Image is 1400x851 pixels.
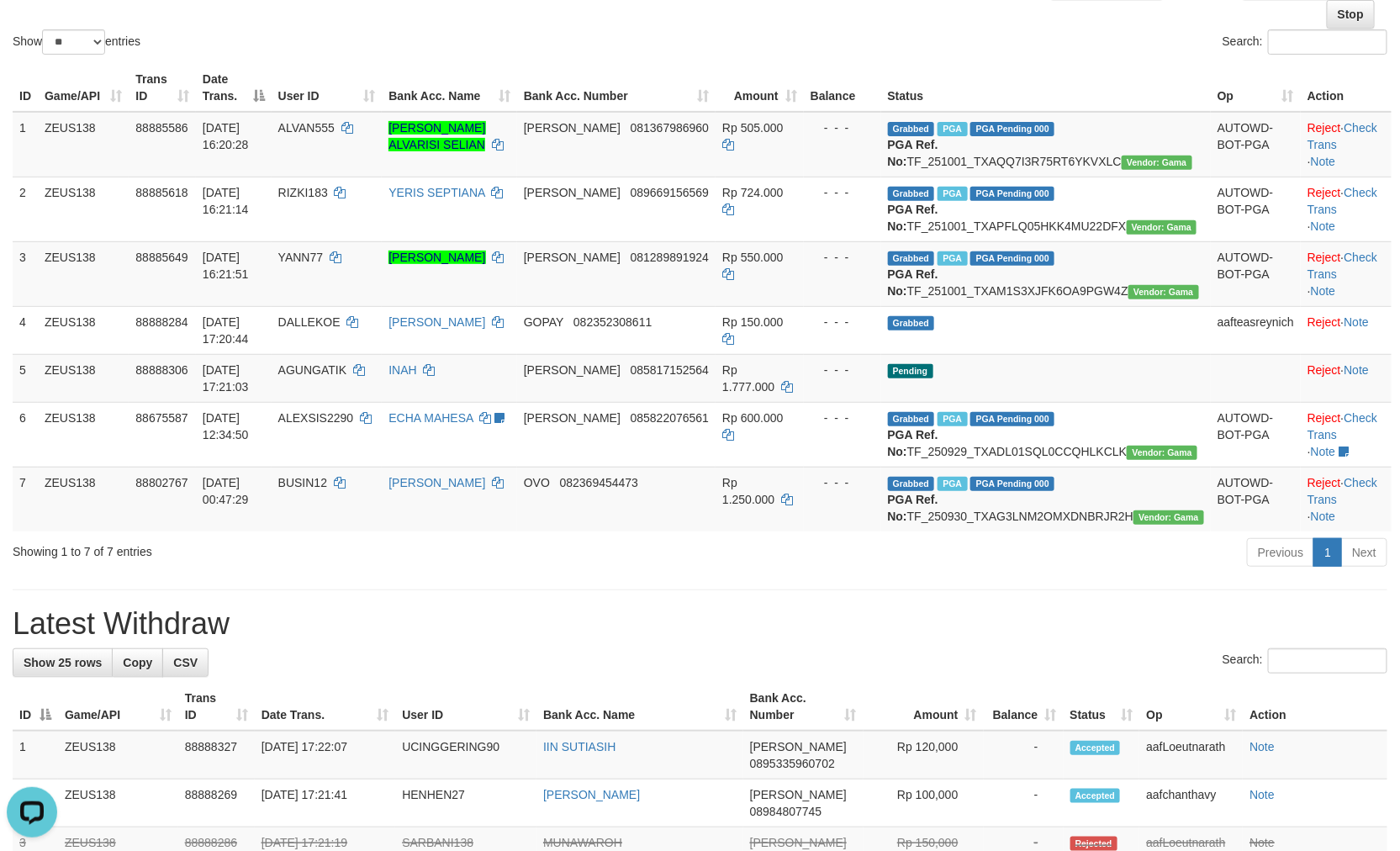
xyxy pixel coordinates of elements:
[888,493,938,523] b: PGA Ref. No:
[1211,402,1301,467] td: AUTOWD-BOT-PGA
[524,121,621,135] span: [PERSON_NAME]
[203,251,249,281] span: [DATE] 16:21:51
[1345,363,1370,377] a: Note
[938,477,967,491] span: Marked by aafsreyleap
[7,7,57,57] button: Open LiveChat chat widget
[1211,306,1301,354] td: aafteasreynich
[1301,112,1392,177] td: · ·
[278,363,346,377] span: AGUNGATIK
[543,788,640,801] a: [PERSON_NAME]
[888,364,933,378] span: Pending
[888,267,938,298] b: PGA Ref. No:
[1301,306,1392,354] td: ·
[1311,445,1336,458] a: Note
[1268,29,1387,55] input: Search:
[970,251,1054,266] span: PGA Pending
[278,411,354,425] span: ALEXSIS2290
[1311,510,1336,523] a: Note
[13,536,571,560] div: Showing 1 to 7 of 7 entries
[135,411,188,425] span: 88675587
[811,474,874,491] div: - - -
[722,186,783,199] span: Rp 724.000
[13,648,113,677] a: Show 25 rows
[631,251,709,264] span: Copy 081289891924 to clipboard
[970,477,1054,491] span: PGA Pending
[938,412,967,426] span: Marked by aafpengsreynich
[1249,788,1275,801] a: Note
[743,683,864,731] th: Bank Acc. Number: activate to sort column ascending
[38,354,129,402] td: ZEUS138
[1243,683,1387,731] th: Action
[1345,315,1370,329] a: Note
[1211,112,1301,177] td: AUTOWD-BOT-PGA
[382,64,517,112] th: Bank Acc. Name: activate to sort column ascending
[881,64,1211,112] th: Status
[888,122,935,136] span: Grabbed
[1247,538,1314,567] a: Previous
[722,315,783,329] span: Rp 150.000
[1133,510,1204,525] span: Vendor URL: https://trx31.1velocity.biz
[804,64,881,112] th: Balance
[524,411,621,425] span: [PERSON_NAME]
[888,251,935,266] span: Grabbed
[13,683,58,731] th: ID: activate to sort column descending
[631,186,709,199] span: Copy 089669156569 to clipboard
[811,362,874,378] div: - - -
[278,476,327,489] span: BUSIN12
[135,476,188,489] span: 88802767
[13,241,38,306] td: 3
[38,64,129,112] th: Game/API: activate to sort column ascending
[58,780,178,827] td: ZEUS138
[1127,220,1197,235] span: Vendor URL: https://trx31.1velocity.biz
[173,656,198,669] span: CSV
[129,64,196,112] th: Trans ID: activate to sort column ascending
[811,119,874,136] div: - - -
[1122,156,1192,170] span: Vendor URL: https://trx31.1velocity.biz
[1268,648,1387,674] input: Search:
[203,476,249,506] span: [DATE] 00:47:29
[196,64,272,112] th: Date Trans.: activate to sort column descending
[536,683,743,731] th: Bank Acc. Name: activate to sort column ascending
[938,187,967,201] span: Marked by aafanarl
[750,740,847,753] span: [PERSON_NAME]
[1308,251,1377,281] a: Check Trans
[1223,648,1387,674] label: Search:
[1311,284,1336,298] a: Note
[888,138,938,168] b: PGA Ref. No:
[1311,155,1336,168] a: Note
[1249,836,1275,849] a: Note
[811,410,874,426] div: - - -
[1308,186,1377,216] a: Check Trans
[388,121,485,151] a: [PERSON_NAME] ALVARISI SELIAN
[24,656,102,669] span: Show 25 rows
[631,363,709,377] span: Copy 085817152564 to clipboard
[631,411,709,425] span: Copy 085822076561 to clipboard
[573,315,652,329] span: Copy 082352308611 to clipboard
[631,121,709,135] span: Copy 081367986960 to clipboard
[13,177,38,241] td: 2
[524,251,621,264] span: [PERSON_NAME]
[1308,186,1341,199] a: Reject
[722,411,783,425] span: Rp 600.000
[881,241,1211,306] td: TF_251001_TXAM1S3XJFK6OA9PGW4Z
[864,731,984,780] td: Rp 120,000
[524,476,550,489] span: OVO
[13,354,38,402] td: 5
[395,731,536,780] td: UCINGGERING90
[13,29,140,55] label: Show entries
[388,411,473,425] a: ECHA MAHESA
[1127,446,1197,460] span: Vendor URL: https://trx31.1velocity.biz
[1139,683,1243,731] th: Op: activate to sort column ascending
[864,683,984,731] th: Amount: activate to sort column ascending
[888,428,938,458] b: PGA Ref. No:
[970,412,1054,426] span: PGA Pending
[881,177,1211,241] td: TF_251001_TXAPFLQ05HKK4MU22DFX
[388,186,484,199] a: YERIS SEPTIANA
[13,467,38,531] td: 7
[135,121,188,135] span: 88885586
[1139,780,1243,827] td: aafchanthavy
[38,467,129,531] td: ZEUS138
[524,315,563,329] span: GOPAY
[984,780,1064,827] td: -
[1308,363,1341,377] a: Reject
